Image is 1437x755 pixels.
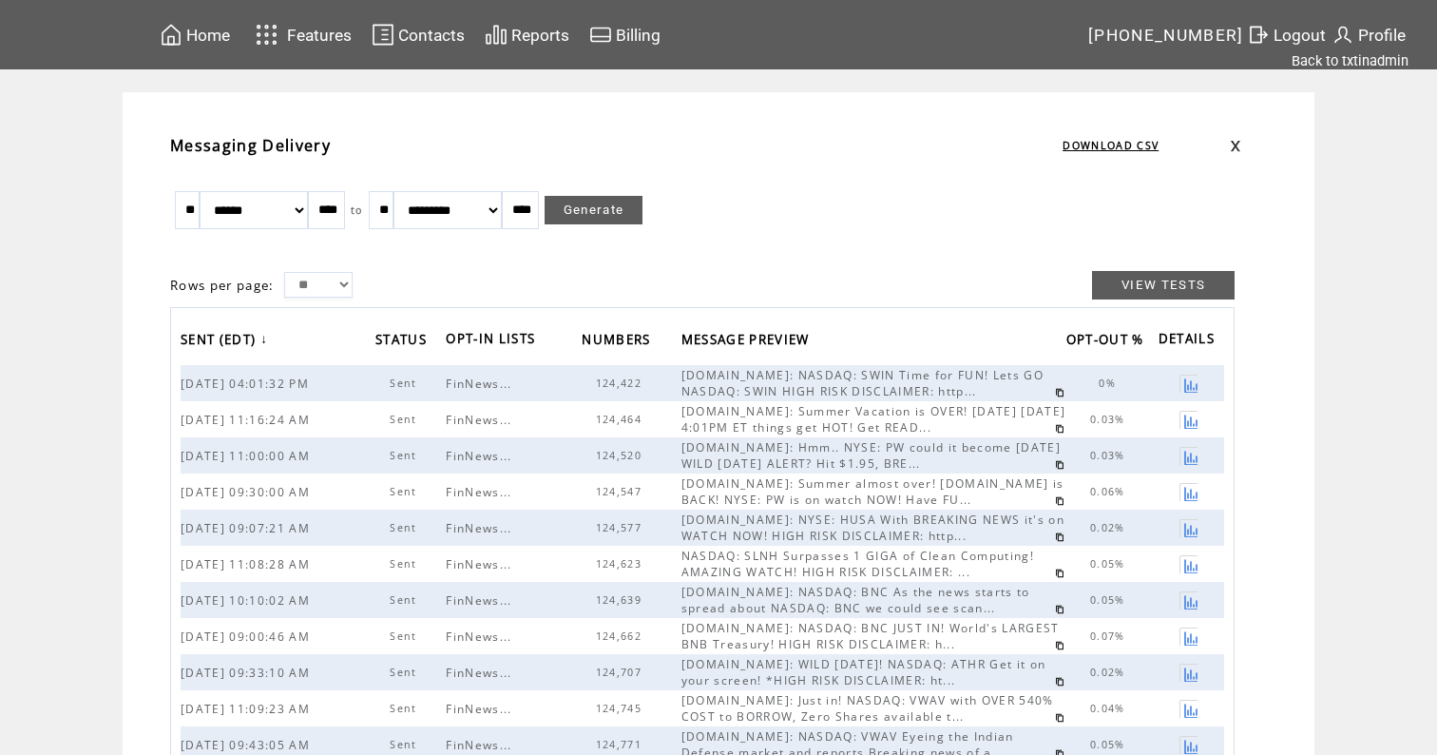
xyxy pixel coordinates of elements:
[181,520,315,536] span: [DATE] 09:07:21 AM
[681,692,1054,725] span: [DOMAIN_NAME]: Just in! NASDAQ: VWAV with OVER 540% COST to BORROW, Zero Shares available t...
[390,702,421,715] span: Sent
[1090,521,1130,534] span: 0.02%
[681,475,1064,508] span: [DOMAIN_NAME]: Summer almost over! [DOMAIN_NAME] is BACK! NYSE: PW is on watch NOW! Have FU...
[181,737,315,753] span: [DATE] 09:43:05 AM
[160,23,182,47] img: home.svg
[1244,20,1329,49] a: Logout
[390,377,421,390] span: Sent
[485,23,508,47] img: chart.svg
[181,665,315,681] span: [DATE] 09:33:10 AM
[181,448,315,464] span: [DATE] 11:00:00 AM
[181,592,315,609] span: [DATE] 10:10:02 AM
[681,326,814,358] span: MESSAGE PREVIEW
[596,738,646,751] span: 124,771
[681,325,819,357] a: MESSAGE PREVIEW
[1247,23,1270,47] img: exit.svg
[181,629,315,645] span: [DATE] 09:00:46 AM
[351,203,363,217] span: to
[1090,629,1130,643] span: 0.07%
[446,665,516,681] span: FinNews...
[1090,557,1130,571] span: 0.05%
[596,629,646,643] span: 124,662
[1090,702,1130,715] span: 0.04%
[375,325,436,357] a: STATUS
[390,413,421,426] span: Sent
[375,326,431,358] span: STATUS
[596,449,646,462] span: 124,520
[589,23,612,47] img: creidtcard.svg
[186,26,230,45] span: Home
[170,135,331,156] span: Messaging Delivery
[1099,377,1121,390] span: 0%
[596,702,646,715] span: 124,745
[390,521,421,534] span: Sent
[511,26,569,45] span: Reports
[446,556,516,572] span: FinNews...
[545,196,643,224] a: Generate
[1090,593,1130,607] span: 0.05%
[446,448,516,464] span: FinNews...
[181,556,315,572] span: [DATE] 11:08:28 AM
[1090,666,1130,679] span: 0.02%
[181,412,315,428] span: [DATE] 11:16:24 AM
[681,512,1064,544] span: [DOMAIN_NAME]: NYSE: HUSA With BREAKING NEWS it's on WATCH NOW! HIGH RISK DISCLAIMER: http...
[482,20,572,49] a: Reports
[446,412,516,428] span: FinNews...
[1159,325,1219,357] span: DETAILS
[181,326,260,358] span: SENT (EDT)
[170,277,275,294] span: Rows per page:
[390,666,421,679] span: Sent
[181,325,273,357] a: SENT (EDT)↓
[681,439,1061,472] span: [DOMAIN_NAME]: Hmm.. NYSE: PW could it become [DATE] WILD [DATE] ALERT? Hit $1.95, BRE...
[181,484,315,500] span: [DATE] 09:30:00 AM
[250,19,283,50] img: features.svg
[446,629,516,645] span: FinNews...
[586,20,663,49] a: Billing
[596,485,646,498] span: 124,547
[1090,485,1130,498] span: 0.06%
[372,23,394,47] img: contacts.svg
[446,484,516,500] span: FinNews...
[1066,326,1149,358] span: OPT-OUT %
[681,367,1044,399] span: [DOMAIN_NAME]: NASDAQ: SWIN Time for FUN! Lets GO NASDAQ: SWIN HIGH RISK DISCLAIMER: http...
[1092,271,1235,300] a: VIEW TESTS
[390,449,421,462] span: Sent
[247,16,354,53] a: Features
[1329,20,1408,49] a: Profile
[1090,413,1130,426] span: 0.03%
[446,325,540,357] span: OPT-IN LISTS
[287,26,352,45] span: Features
[1088,26,1244,45] span: [PHONE_NUMBER]
[390,485,421,498] span: Sent
[390,593,421,607] span: Sent
[596,557,646,571] span: 124,623
[446,737,516,753] span: FinNews...
[596,521,646,534] span: 124,577
[1358,26,1406,45] span: Profile
[1090,738,1130,751] span: 0.05%
[181,701,315,717] span: [DATE] 11:09:23 AM
[446,520,516,536] span: FinNews...
[596,377,646,390] span: 124,422
[1066,325,1154,357] a: OPT-OUT %
[1090,449,1130,462] span: 0.03%
[390,738,421,751] span: Sent
[1332,23,1354,47] img: profile.svg
[446,701,516,717] span: FinNews...
[390,629,421,643] span: Sent
[157,20,233,49] a: Home
[1292,52,1408,69] a: Back to txtinadmin
[681,620,1060,652] span: [DOMAIN_NAME]: NASDAQ: BNC JUST IN! World's LARGEST BNB Treasury! HIGH RISK DISCLAIMER: h...
[369,20,468,49] a: Contacts
[446,592,516,609] span: FinNews...
[681,548,1034,580] span: NASDAQ: SLNH Surpasses 1 GIGA of Clean Computing! AMAZING WATCH! HIGH RISK DISCLAIMER: ...
[582,325,660,357] a: NUMBERS
[181,376,314,392] span: [DATE] 04:01:32 PM
[681,656,1046,688] span: [DOMAIN_NAME]: WILD [DATE]! NASDAQ: ATHR Get it on your screen! *HIGH RISK DISCLAIMER: ht...
[446,376,516,392] span: FinNews...
[681,403,1066,436] span: [DOMAIN_NAME]: Summer Vacation is OVER! [DATE] [DATE] 4:01PM ET things get HOT! Get READ...
[681,584,1030,616] span: [DOMAIN_NAME]: NASDAQ: BNC As the news starts to spread about NASDAQ: BNC we could see scan...
[398,26,465,45] span: Contacts
[596,593,646,607] span: 124,639
[616,26,661,45] span: Billing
